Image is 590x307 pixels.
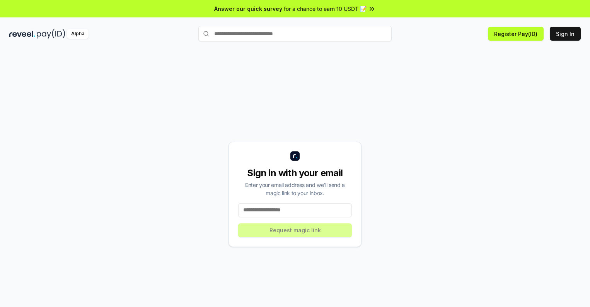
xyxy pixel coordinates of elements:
span: for a chance to earn 10 USDT 📝 [284,5,367,13]
button: Register Pay(ID) [488,27,544,41]
button: Sign In [550,27,581,41]
div: Sign in with your email [238,167,352,179]
div: Enter your email address and we’ll send a magic link to your inbox. [238,181,352,197]
img: reveel_dark [9,29,35,39]
img: pay_id [37,29,65,39]
img: logo_small [290,151,300,161]
div: Alpha [67,29,89,39]
span: Answer our quick survey [214,5,282,13]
